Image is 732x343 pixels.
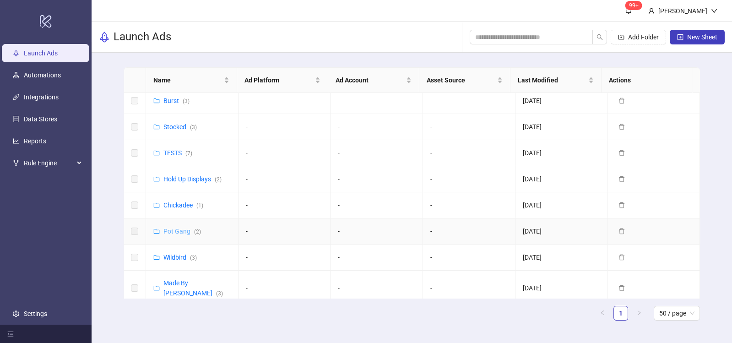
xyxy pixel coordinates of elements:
[611,30,666,44] button: Add Folder
[239,192,331,218] td: -
[515,192,608,218] td: [DATE]
[711,8,717,14] span: down
[419,68,510,93] th: Asset Source
[24,115,57,123] a: Data Stores
[423,166,515,192] td: -
[153,228,160,234] span: folder
[670,30,725,44] button: New Sheet
[423,271,515,306] td: -
[24,137,46,145] a: Reports
[510,68,602,93] th: Last Modified
[636,310,642,316] span: right
[595,306,610,321] li: Previous Page
[239,218,331,245] td: -
[190,124,197,131] span: ( 3 )
[244,75,313,85] span: Ad Platform
[659,306,694,320] span: 50 / page
[163,149,192,157] a: TESTS(7)
[239,114,331,140] td: -
[423,192,515,218] td: -
[515,88,608,114] td: [DATE]
[618,228,625,234] span: delete
[153,150,160,156] span: folder
[687,33,717,41] span: New Sheet
[613,306,628,321] li: 1
[153,176,160,182] span: folder
[423,218,515,245] td: -
[163,228,201,235] a: Pot Gang(2)
[185,150,192,157] span: ( 7 )
[618,285,625,291] span: delete
[163,123,197,131] a: Stocked(3)
[163,254,197,261] a: Wildbird(3)
[618,34,624,40] span: folder-add
[163,201,203,209] a: Chickadee(1)
[654,306,700,321] div: Page Size
[632,306,646,321] button: right
[153,75,222,85] span: Name
[7,331,14,337] span: menu-fold
[331,192,423,218] td: -
[596,34,603,40] span: search
[13,160,19,166] span: fork
[423,88,515,114] td: -
[515,218,608,245] td: [DATE]
[336,75,404,85] span: Ad Account
[163,279,223,297] a: Made By [PERSON_NAME](3)
[163,175,222,183] a: Hold Up Displays(2)
[427,75,495,85] span: Asset Source
[153,285,160,291] span: folder
[625,7,632,14] span: bell
[423,245,515,271] td: -
[239,88,331,114] td: -
[153,124,160,130] span: folder
[632,306,646,321] li: Next Page
[331,218,423,245] td: -
[331,140,423,166] td: -
[515,166,608,192] td: [DATE]
[515,245,608,271] td: [DATE]
[518,75,586,85] span: Last Modified
[618,176,625,182] span: delete
[595,306,610,321] button: left
[331,114,423,140] td: -
[163,97,190,104] a: Burst(3)
[331,245,423,271] td: -
[423,140,515,166] td: -
[114,30,171,44] h3: Launch Ads
[618,98,625,104] span: delete
[618,202,625,208] span: delete
[515,140,608,166] td: [DATE]
[146,68,237,93] th: Name
[239,166,331,192] td: -
[24,154,74,172] span: Rule Engine
[216,290,223,297] span: ( 3 )
[215,176,222,183] span: ( 2 )
[602,68,693,93] th: Actions
[600,310,605,316] span: left
[618,124,625,130] span: delete
[618,254,625,261] span: delete
[628,33,659,41] span: Add Folder
[614,306,628,320] a: 1
[24,71,61,79] a: Automations
[618,150,625,156] span: delete
[237,68,328,93] th: Ad Platform
[239,140,331,166] td: -
[99,32,110,43] span: rocket
[190,255,197,261] span: ( 3 )
[196,202,203,209] span: ( 1 )
[677,34,683,40] span: plus-square
[183,98,190,104] span: ( 3 )
[194,229,201,235] span: ( 2 )
[153,98,160,104] span: folder
[515,114,608,140] td: [DATE]
[153,202,160,208] span: folder
[331,271,423,306] td: -
[328,68,419,93] th: Ad Account
[239,245,331,271] td: -
[24,49,58,57] a: Launch Ads
[423,114,515,140] td: -
[239,271,331,306] td: -
[648,8,655,14] span: user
